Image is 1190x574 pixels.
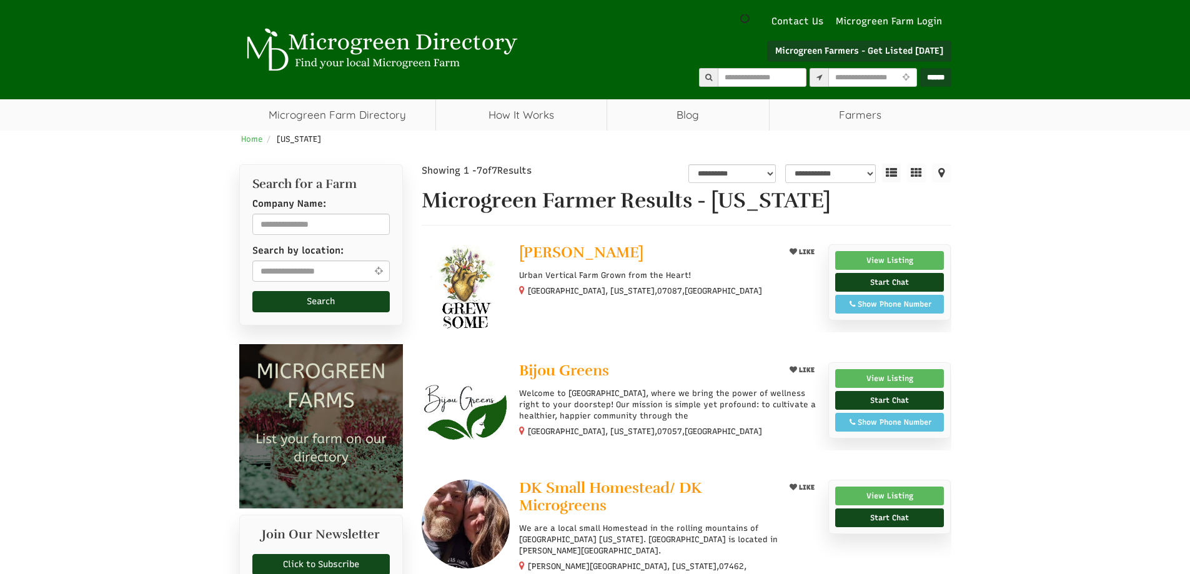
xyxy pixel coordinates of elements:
i: Use Current Location [371,266,385,275]
select: sortbox-1 [785,164,876,183]
span: [US_STATE] [277,134,321,144]
a: View Listing [835,251,945,270]
a: Home [241,134,263,144]
a: How It Works [436,99,607,131]
a: Blog [607,99,769,131]
a: View Listing [835,369,945,388]
p: We are a local small Homestead in the rolling mountains of [GEOGRAPHIC_DATA] [US_STATE]. [GEOGRAP... [519,523,818,557]
span: 07057 [657,426,682,437]
span: Bijou Greens [519,361,609,380]
a: Bijou Greens [519,362,775,382]
small: [GEOGRAPHIC_DATA], [US_STATE], , [528,286,762,295]
a: View Listing [835,487,945,505]
h2: Search for a Farm [252,177,390,191]
select: overall_rating_filter-1 [688,164,776,183]
p: Welcome to [GEOGRAPHIC_DATA], where we bring the power of wellness right to your doorstep! Our mi... [519,388,818,422]
h2: Join Our Newsletter [252,528,390,548]
small: [GEOGRAPHIC_DATA], [US_STATE], , [528,427,762,436]
label: Search by location: [252,244,344,257]
button: LIKE [785,244,819,260]
div: Show Phone Number [842,299,938,310]
div: Show Phone Number [842,417,938,428]
img: DK Small Homestead/ DK Microgreens [422,480,510,568]
div: Showing 1 - of Results [422,164,598,177]
span: Farmers [770,99,951,131]
span: [GEOGRAPHIC_DATA] [685,426,762,437]
img: Microgreen Farms list your microgreen farm today [239,344,404,508]
a: Microgreen Farm Directory [239,99,436,131]
h1: Microgreen Farmer Results - [US_STATE] [422,189,951,212]
a: Start Chat [835,391,945,410]
button: Search [252,291,390,312]
a: Start Chat [835,508,945,527]
span: DK Small Homestead/ DK Microgreens [519,478,702,514]
i: Use Current Location [900,74,913,82]
button: LIKE [785,362,819,378]
span: LIKE [797,483,815,492]
img: Alecia Noelle [422,244,510,332]
a: [PERSON_NAME] [519,244,775,264]
img: Microgreen Directory [239,28,520,72]
span: 07087 [657,285,682,297]
label: Company Name: [252,197,326,210]
span: LIKE [797,366,815,374]
span: [PERSON_NAME] [519,243,643,262]
span: 7 [492,165,497,176]
button: LIKE [785,480,819,495]
span: [GEOGRAPHIC_DATA] [685,285,762,297]
img: Bijou Greens [422,362,510,450]
p: Urban Vertical Farm Grown from the Heart! [519,270,818,281]
a: Contact Us [765,15,830,28]
span: 7 [477,165,482,176]
span: LIKE [797,248,815,256]
span: 07462 [719,561,744,572]
a: DK Small Homestead/ DK Microgreens [519,480,775,516]
a: Microgreen Farmers - Get Listed [DATE] [767,41,951,62]
a: Microgreen Farm Login [836,15,948,28]
a: Start Chat [835,273,945,292]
